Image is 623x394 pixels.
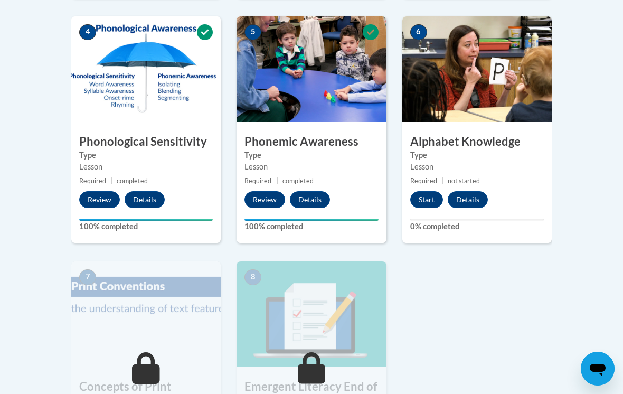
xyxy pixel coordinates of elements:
[410,149,544,161] label: Type
[79,269,96,285] span: 7
[71,261,221,367] img: Course Image
[71,16,221,122] img: Course Image
[244,191,285,208] button: Review
[244,269,261,285] span: 8
[402,16,552,122] img: Course Image
[79,177,106,185] span: Required
[410,24,427,40] span: 6
[125,191,165,208] button: Details
[410,221,544,232] label: 0% completed
[244,219,378,221] div: Your progress
[79,24,96,40] span: 4
[244,24,261,40] span: 5
[290,191,330,208] button: Details
[71,134,221,150] h3: Phonological Sensitivity
[79,221,213,232] label: 100% completed
[410,177,437,185] span: Required
[244,161,378,173] div: Lesson
[244,221,378,232] label: 100% completed
[282,177,314,185] span: completed
[448,177,480,185] span: not started
[79,191,120,208] button: Review
[237,16,386,122] img: Course Image
[410,161,544,173] div: Lesson
[110,177,112,185] span: |
[244,149,378,161] label: Type
[402,134,552,150] h3: Alphabet Knowledge
[79,149,213,161] label: Type
[441,177,443,185] span: |
[237,134,386,150] h3: Phonemic Awareness
[244,177,271,185] span: Required
[237,261,386,367] img: Course Image
[448,191,488,208] button: Details
[79,219,213,221] div: Your progress
[117,177,148,185] span: completed
[79,161,213,173] div: Lesson
[410,191,443,208] button: Start
[581,352,615,386] iframe: Button to launch messaging window
[276,177,278,185] span: |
